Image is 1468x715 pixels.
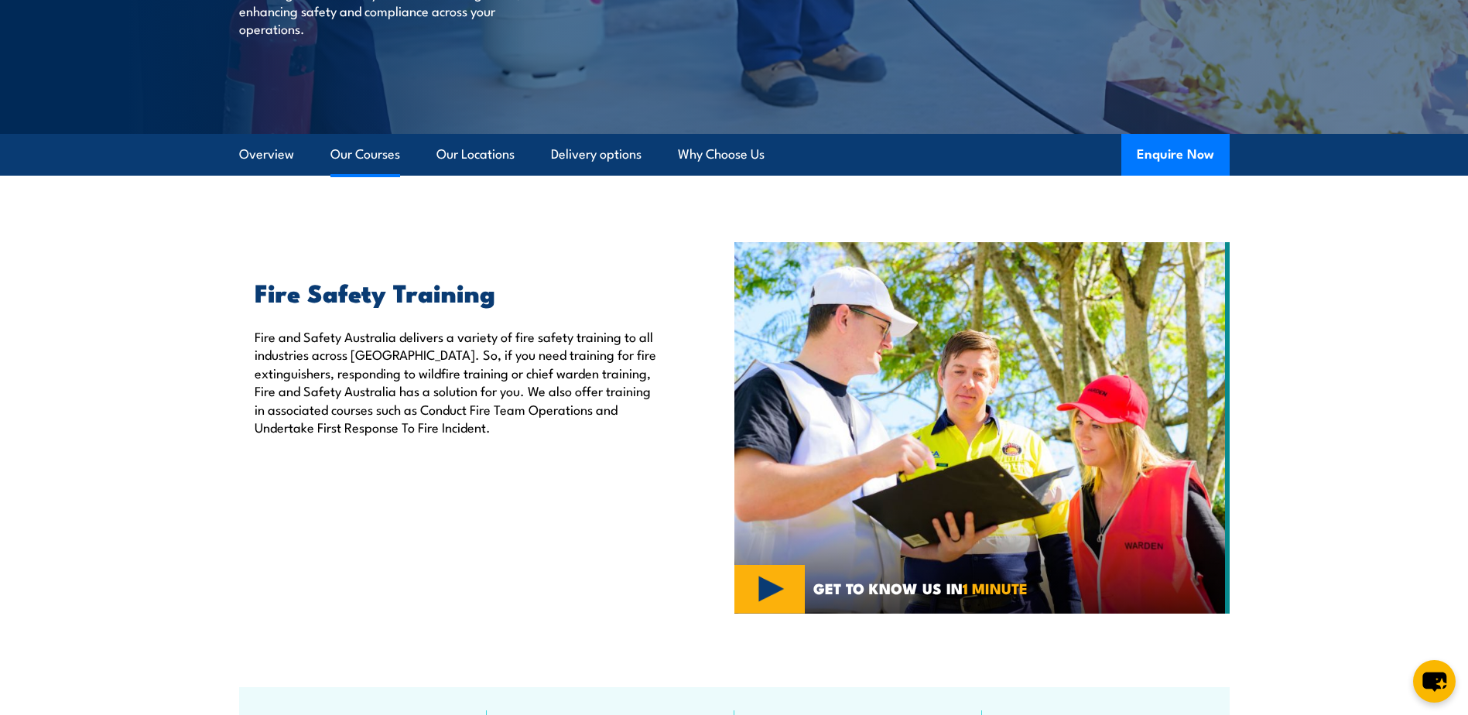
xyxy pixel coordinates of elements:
strong: 1 MINUTE [963,576,1028,599]
img: Fire Safety Training Courses [734,242,1230,614]
button: Enquire Now [1121,134,1230,176]
a: Why Choose Us [678,134,765,175]
span: GET TO KNOW US IN [813,581,1028,595]
a: Delivery options [551,134,642,175]
h2: Fire Safety Training [255,281,663,303]
button: chat-button [1413,660,1456,703]
a: Our Courses [330,134,400,175]
a: Overview [239,134,294,175]
p: Fire and Safety Australia delivers a variety of fire safety training to all industries across [GE... [255,327,663,436]
a: Our Locations [436,134,515,175]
